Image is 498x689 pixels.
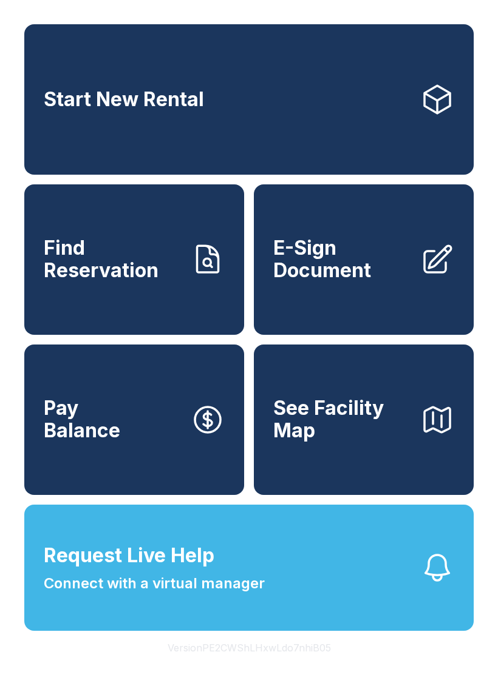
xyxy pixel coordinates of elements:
span: See Facility Map [273,397,411,442]
span: Connect with a virtual manager [44,573,265,594]
a: Start New Rental [24,24,474,175]
span: Start New Rental [44,89,204,111]
span: E-Sign Document [273,237,411,281]
button: Request Live HelpConnect with a virtual manager [24,505,474,631]
span: Request Live Help [44,541,214,570]
button: See Facility Map [254,344,474,495]
a: PayBalance [24,344,244,495]
span: Find Reservation [44,237,181,281]
span: Pay Balance [44,397,120,442]
a: E-Sign Document [254,184,474,335]
button: VersionPE2CWShLHxwLdo7nhiB05 [158,631,341,665]
a: Find Reservation [24,184,244,335]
